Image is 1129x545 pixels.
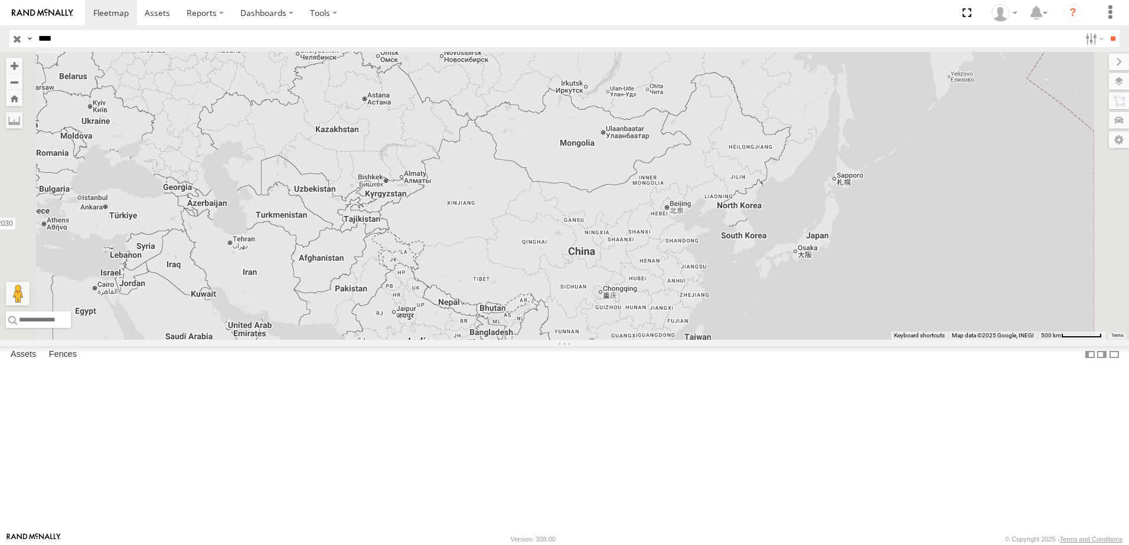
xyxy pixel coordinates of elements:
[952,332,1034,339] span: Map data ©2025 Google, INEGI
[43,346,83,363] label: Fences
[1037,331,1105,340] button: Map Scale: 500 km per 65 pixels
[987,4,1022,22] div: Nejah Benkhalifa
[6,282,30,306] button: Drag Pegman onto the map to open Street View
[6,112,22,129] label: Measure
[6,74,22,90] button: Zoom out
[1063,4,1082,22] i: ?
[12,9,73,17] img: rand-logo.svg
[1041,332,1061,339] span: 500 km
[6,90,22,106] button: Zoom Home
[6,58,22,74] button: Zoom in
[1108,346,1120,363] label: Hide Summary Table
[1081,30,1106,47] label: Search Filter Options
[511,536,556,543] div: Version: 308.00
[894,331,945,340] button: Keyboard shortcuts
[1109,132,1129,148] label: Map Settings
[6,533,61,545] a: Visit our Website
[1111,333,1124,338] a: Terms (opens in new tab)
[1005,536,1123,543] div: © Copyright 2025 -
[1084,346,1096,363] label: Dock Summary Table to the Left
[25,30,34,47] label: Search Query
[5,346,42,363] label: Assets
[1096,346,1108,363] label: Dock Summary Table to the Right
[1060,536,1123,543] a: Terms and Conditions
